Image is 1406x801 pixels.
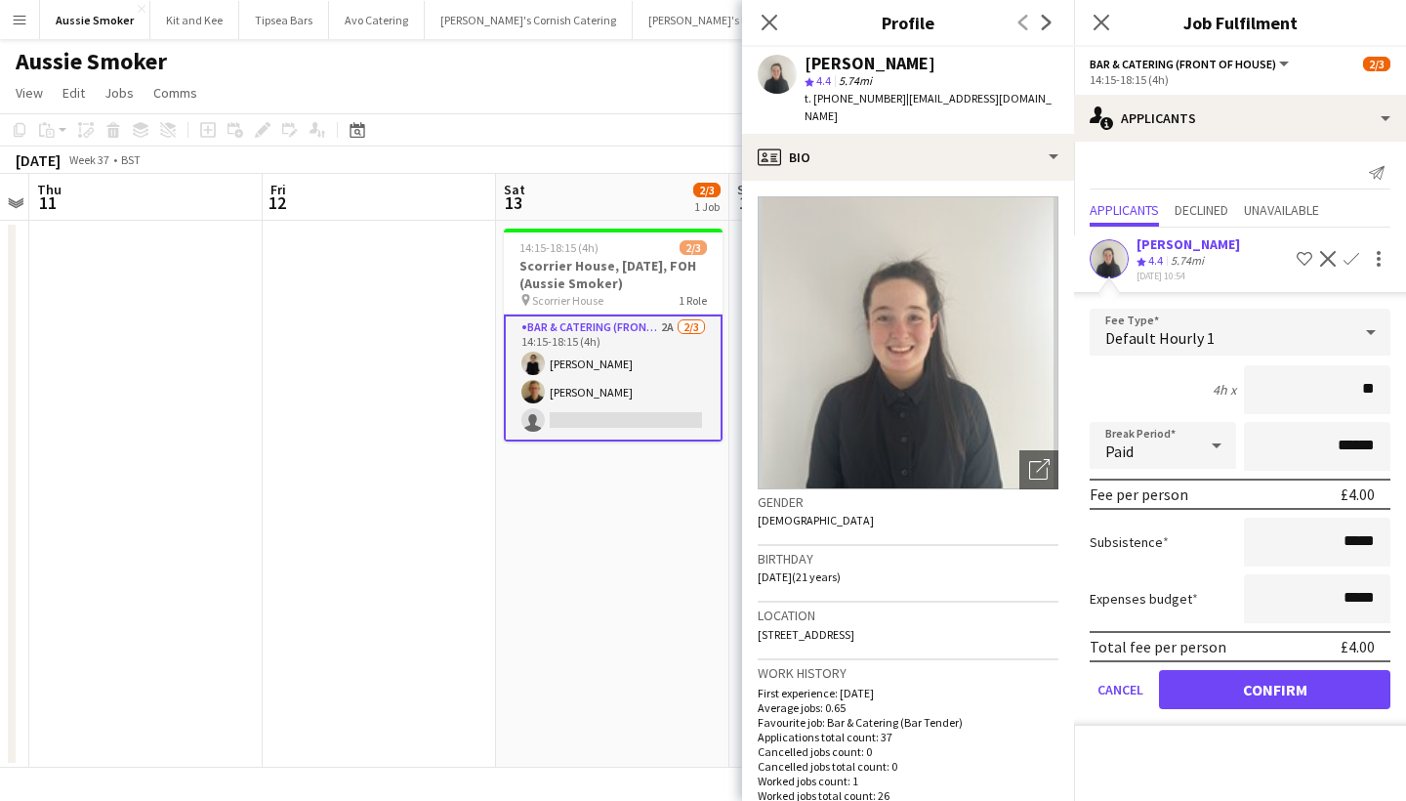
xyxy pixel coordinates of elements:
div: Bio [742,134,1074,181]
a: Comms [145,80,205,105]
img: Crew avatar or photo [758,196,1058,489]
p: Cancelled jobs count: 0 [758,744,1058,759]
span: Default Hourly 1 [1105,328,1215,348]
h3: Birthday [758,550,1058,568]
span: 2/3 [680,240,707,255]
p: Average jobs: 0.65 [758,700,1058,715]
label: Expenses budget [1090,590,1198,608]
span: Sat [504,181,525,198]
p: First experience: [DATE] [758,686,1058,700]
button: Avo Catering [329,1,425,39]
button: [PERSON_NAME]'s Kitchen [633,1,797,39]
span: Sun [737,181,761,198]
label: Subsistence [1090,533,1169,551]
span: Comms [153,84,197,102]
span: Week 37 [64,152,113,167]
app-job-card: 14:15-18:15 (4h)2/3Scorrier House, [DATE], FOH (Aussie Smoker) Scorrier House1 RoleBar & Catering... [504,229,723,442]
h3: Work history [758,664,1058,682]
div: £4.00 [1341,485,1375,504]
div: £4.00 [1341,637,1375,656]
span: Bar & Catering (Front of House) [1090,57,1276,71]
span: 14:15-18:15 (4h) [519,240,599,255]
span: Fri [270,181,286,198]
h3: Location [758,607,1058,624]
button: [PERSON_NAME]'s Cornish Catering [425,1,633,39]
span: 12 [268,191,286,214]
span: Declined [1175,203,1228,217]
div: 14:15-18:15 (4h) [1090,72,1390,87]
span: [STREET_ADDRESS] [758,627,854,642]
span: | [EMAIL_ADDRESS][DOMAIN_NAME] [805,91,1052,123]
div: 1 Job [694,199,720,214]
p: Favourite job: Bar & Catering (Bar Tender) [758,715,1058,730]
div: BST [121,152,141,167]
span: 2/3 [1363,57,1390,71]
h3: Scorrier House, [DATE], FOH (Aussie Smoker) [504,257,723,292]
span: Jobs [104,84,134,102]
a: View [8,80,51,105]
h3: Gender [758,493,1058,511]
div: [DATE] 10:54 [1137,270,1240,282]
span: 11 [34,191,62,214]
span: [DATE] (21 years) [758,569,841,584]
button: Aussie Smoker [40,1,150,39]
span: 2/3 [693,183,721,197]
span: [DEMOGRAPHIC_DATA] [758,513,874,527]
button: Cancel [1090,670,1151,709]
span: Unavailable [1244,203,1319,217]
a: Edit [55,80,93,105]
span: Applicants [1090,203,1159,217]
div: Fee per person [1090,485,1188,504]
div: Open photos pop-in [1019,450,1058,489]
span: Edit [62,84,85,102]
span: t. [PHONE_NUMBER] [805,91,906,105]
span: 5.74mi [835,73,876,88]
span: 13 [501,191,525,214]
div: 4h x [1213,381,1236,399]
button: Bar & Catering (Front of House) [1090,57,1292,71]
span: 1 Role [679,293,707,308]
h3: Job Fulfilment [1074,10,1406,35]
h1: Aussie Smoker [16,47,167,76]
p: Worked jobs count: 1 [758,774,1058,788]
a: Jobs [97,80,142,105]
span: Scorrier House [532,293,603,308]
div: 5.74mi [1167,253,1208,270]
span: Thu [37,181,62,198]
app-card-role: Bar & Catering (Front of House)2A2/314:15-18:15 (4h)[PERSON_NAME][PERSON_NAME] [504,315,723,442]
h3: Profile [742,10,1074,35]
button: Tipsea Bars [239,1,329,39]
div: [PERSON_NAME] [1137,235,1240,253]
button: Kit and Kee [150,1,239,39]
span: Paid [1105,442,1134,461]
span: View [16,84,43,102]
div: Total fee per person [1090,637,1226,656]
button: Confirm [1159,670,1390,709]
div: Applicants [1074,95,1406,142]
span: 14 [734,191,761,214]
p: Cancelled jobs total count: 0 [758,759,1058,774]
div: [DATE] [16,150,61,170]
span: 4.4 [816,73,831,88]
span: 4.4 [1148,253,1163,268]
p: Applications total count: 37 [758,730,1058,744]
div: [PERSON_NAME] [805,55,935,72]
